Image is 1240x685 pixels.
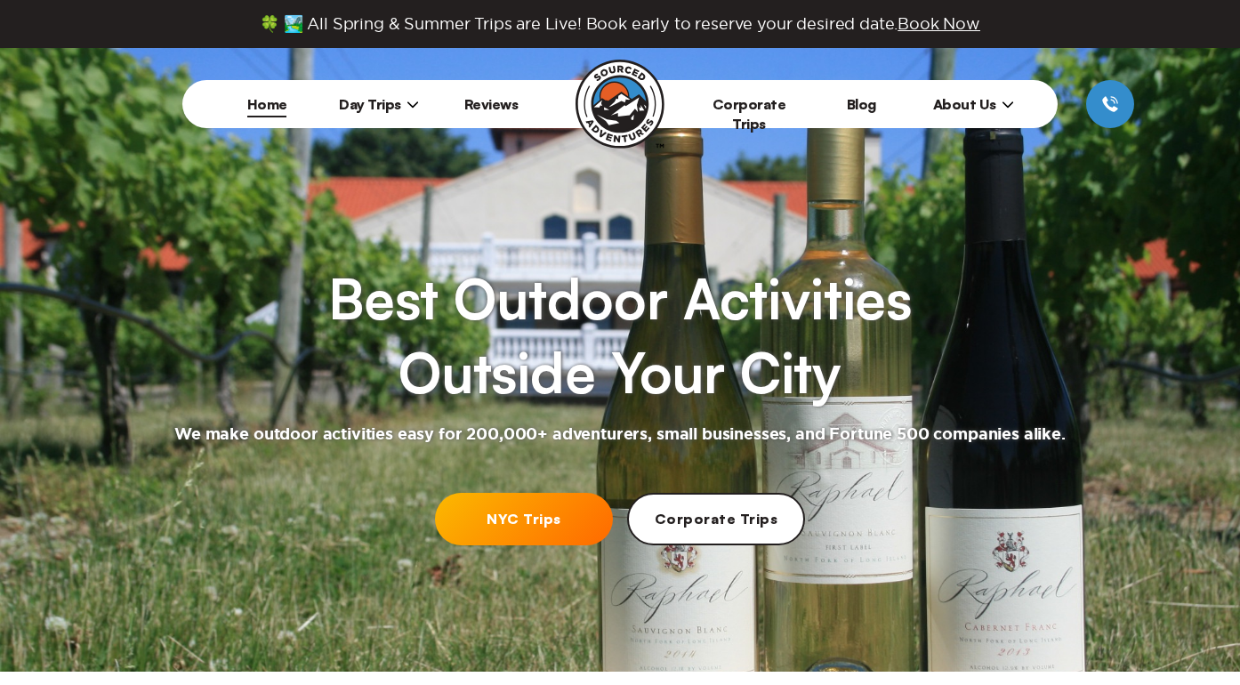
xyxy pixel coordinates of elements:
a: NYC Trips [435,493,613,545]
a: Home [247,95,287,113]
h2: We make outdoor activities easy for 200,000+ adventurers, small businesses, and Fortune 500 compa... [174,424,1066,446]
a: Reviews [464,95,519,113]
img: Sourced Adventures company logo [576,60,664,149]
span: Day Trips [339,95,419,113]
h1: Best Outdoor Activities Outside Your City [328,262,912,410]
span: Book Now [898,15,980,32]
a: Corporate Trips [713,95,786,133]
span: About Us [933,95,1014,113]
a: Corporate Trips [627,493,805,545]
a: Blog [847,95,876,113]
span: 🍀 🏞️ All Spring & Summer Trips are Live! Book early to reserve your desired date. [260,14,980,34]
